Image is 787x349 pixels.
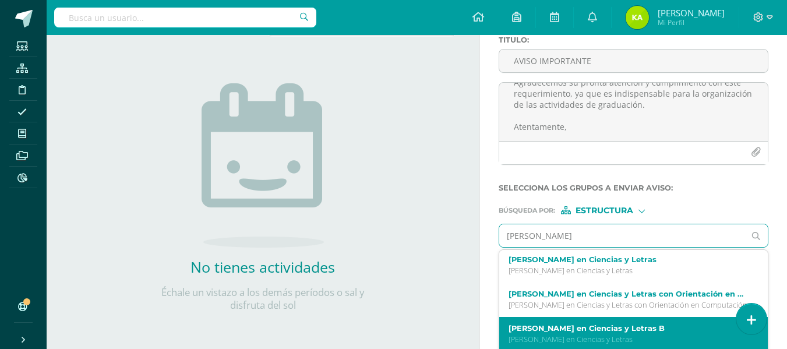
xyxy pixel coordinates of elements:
[146,257,379,277] h2: No tienes actividades
[202,83,324,248] img: no_activities.png
[146,286,379,312] p: Échale un vistazo a los demás períodos o sal y disfruta del sol
[509,334,749,344] p: [PERSON_NAME] en Ciencias y Letras
[509,255,749,264] label: [PERSON_NAME] en Ciencias y Letras
[658,17,725,27] span: Mi Perfil
[561,206,648,214] div: [object Object]
[499,207,555,214] span: Búsqueda por :
[54,8,316,27] input: Busca un usuario...
[626,6,649,29] img: d6f4a965678b72818fa0429cbf0648b7.png
[576,207,633,214] span: Estructura
[499,36,768,44] label: Titulo :
[499,184,768,192] label: Selecciona los grupos a enviar aviso :
[499,83,768,141] textarea: AVISO IMPORTANTE Estimados padres de familia: Se les recuerda que deben llenar los listados de in...
[499,224,745,247] input: Ej. Primero primaria
[509,290,749,298] label: [PERSON_NAME] en Ciencias y Letras con Orientación en Computación
[509,324,749,333] label: [PERSON_NAME] en Ciencias y Letras B
[658,7,725,19] span: [PERSON_NAME]
[509,300,749,310] p: [PERSON_NAME] en Ciencias y Letras con Orientación en Computación
[499,50,768,72] input: Titulo
[509,266,749,276] p: [PERSON_NAME] en Ciencias y Letras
